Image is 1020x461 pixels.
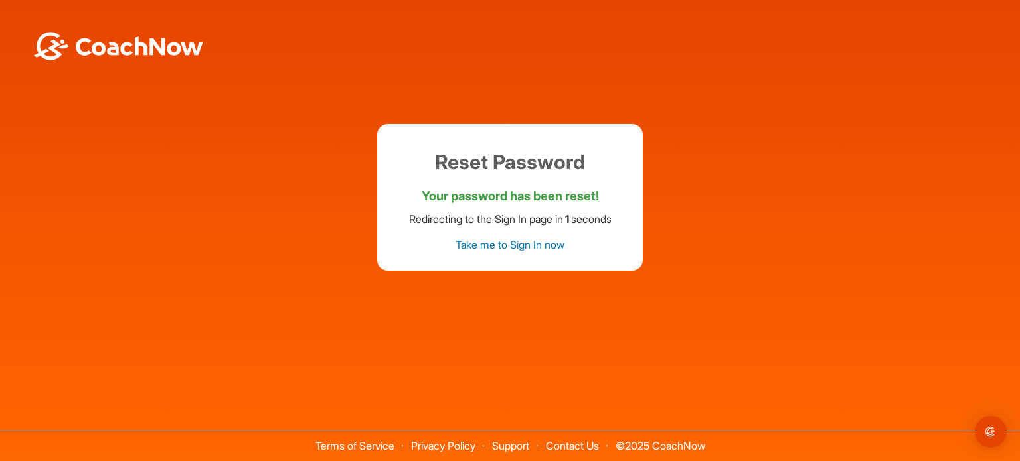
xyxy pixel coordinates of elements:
[975,416,1007,448] div: Open Intercom Messenger
[492,439,529,452] a: Support
[609,430,712,451] span: © 2025 CoachNow
[390,187,630,211] h3: Your password has been reset!
[390,137,630,187] h1: Reset Password
[456,238,564,251] a: Take me to Sign In now
[315,439,394,452] a: Terms of Service
[32,32,205,60] img: BwLJSsUCoWCh5upNqxVrqldRgqLPVwmV24tXu5FoVAoFEpwwqQ3VIfuoInZCoVCoTD4vwADAC3ZFMkVEQFDAAAAAElFTkSuQmCC
[563,211,571,227] b: 1
[546,439,599,452] a: Contact Us
[411,439,475,452] a: Privacy Policy
[409,212,612,226] span: Redirecting to the Sign In page in seconds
